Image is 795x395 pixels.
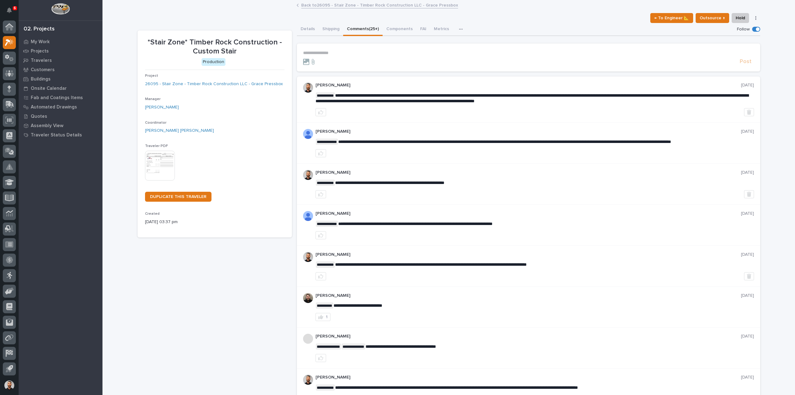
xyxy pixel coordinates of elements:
[19,102,102,112] a: Automated Drawings
[31,95,83,101] p: Fab and Coatings Items
[19,46,102,56] a: Projects
[700,14,725,22] span: Outsource ↑
[736,14,745,22] span: Hold
[303,170,313,180] img: AGNmyxaji213nCK4JzPdPN3H3CMBhXDSA2tJ_sy3UIa5=s96-c
[150,195,207,199] span: DUPLICATE THIS TRAVELER
[744,272,754,280] button: Delete post
[316,334,741,339] p: [PERSON_NAME]
[19,130,102,140] a: Traveler Status Details
[19,74,102,84] a: Buildings
[3,4,16,17] button: Notifications
[316,354,326,362] button: like this post
[741,375,754,380] p: [DATE]
[744,190,754,198] button: Delete post
[316,252,741,257] p: [PERSON_NAME]
[741,252,754,257] p: [DATE]
[326,315,328,319] div: 1
[31,86,67,91] p: Onsite Calendar
[145,38,284,56] p: *Stair Zone* Timber Rock Construction - Custom Stair
[316,108,326,116] button: like this post
[3,379,16,392] button: users-avatar
[316,149,326,157] button: like this post
[8,7,16,17] div: Notifications6
[303,293,313,303] img: ACg8ocLB2sBq07NhafZLDpfZztpbDqa4HYtD3rBf5LhdHf4k=s96-c
[202,58,225,66] div: Production
[145,219,284,225] p: [DATE] 03:37 pm
[744,108,754,116] button: Delete post
[145,74,158,78] span: Project
[319,23,343,36] button: Shipping
[383,23,416,36] button: Components
[145,104,179,111] a: [PERSON_NAME]
[303,129,313,139] img: AOh14GjpcA6ydKGAvwfezp8OhN30Q3_1BHk5lQOeczEvCIoEuGETHm2tT-JUDAHyqffuBe4ae2BInEDZwLlH3tcCd_oYlV_i4...
[737,27,750,32] p: Follow
[316,211,741,216] p: [PERSON_NAME]
[740,58,752,65] span: Post
[31,104,77,110] p: Automated Drawings
[31,123,63,129] p: Assembly View
[741,129,754,134] p: [DATE]
[316,129,741,134] p: [PERSON_NAME]
[31,132,82,138] p: Traveler Status Details
[696,13,729,23] button: Outsource ↑
[316,375,741,380] p: [PERSON_NAME]
[303,375,313,385] img: AGNmyxaji213nCK4JzPdPN3H3CMBhXDSA2tJ_sy3UIa5=s96-c
[343,23,383,36] button: Comments (25+)
[19,93,102,102] a: Fab and Coatings Items
[31,76,51,82] p: Buildings
[654,14,689,22] span: ← To Engineer 📐
[316,190,326,198] button: like this post
[31,114,47,119] p: Quotes
[430,23,453,36] button: Metrics
[31,39,50,45] p: My Work
[316,83,741,88] p: [PERSON_NAME]
[303,211,313,221] img: AOh14GjpcA6ydKGAvwfezp8OhN30Q3_1BHk5lQOeczEvCIoEuGETHm2tT-JUDAHyqffuBe4ae2BInEDZwLlH3tcCd_oYlV_i4...
[650,13,693,23] button: ← To Engineer 📐
[19,37,102,46] a: My Work
[51,3,70,15] img: Workspace Logo
[741,83,754,88] p: [DATE]
[145,192,211,202] a: DUPLICATE THIS TRAVELER
[145,81,283,87] a: 26095 - Stair Zone - Timber Rock Construction LLC - Grace Pressbox
[316,170,741,175] p: [PERSON_NAME]
[416,23,430,36] button: FAI
[303,83,313,93] img: AGNmyxaji213nCK4JzPdPN3H3CMBhXDSA2tJ_sy3UIa5=s96-c
[741,334,754,339] p: [DATE]
[145,121,166,125] span: Coordinator
[145,97,161,101] span: Manager
[741,293,754,298] p: [DATE]
[303,252,313,262] img: AGNmyxaji213nCK4JzPdPN3H3CMBhXDSA2tJ_sy3UIa5=s96-c
[145,144,168,148] span: Traveler PDF
[741,170,754,175] p: [DATE]
[145,212,160,216] span: Created
[301,1,458,8] a: Back to26095 - Stair Zone - Timber Rock Construction LLC - Grace Pressbox
[145,127,214,134] a: [PERSON_NAME] [PERSON_NAME]
[737,58,754,65] button: Post
[732,13,749,23] button: Hold
[316,313,330,321] button: 1
[19,112,102,121] a: Quotes
[31,58,52,63] p: Travelers
[24,26,55,33] div: 02. Projects
[19,56,102,65] a: Travelers
[19,84,102,93] a: Onsite Calendar
[316,272,326,280] button: like this post
[31,48,49,54] p: Projects
[14,6,16,10] p: 6
[297,23,319,36] button: Details
[316,231,326,239] button: like this post
[31,67,55,73] p: Customers
[19,121,102,130] a: Assembly View
[741,211,754,216] p: [DATE]
[19,65,102,74] a: Customers
[316,293,741,298] p: [PERSON_NAME]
